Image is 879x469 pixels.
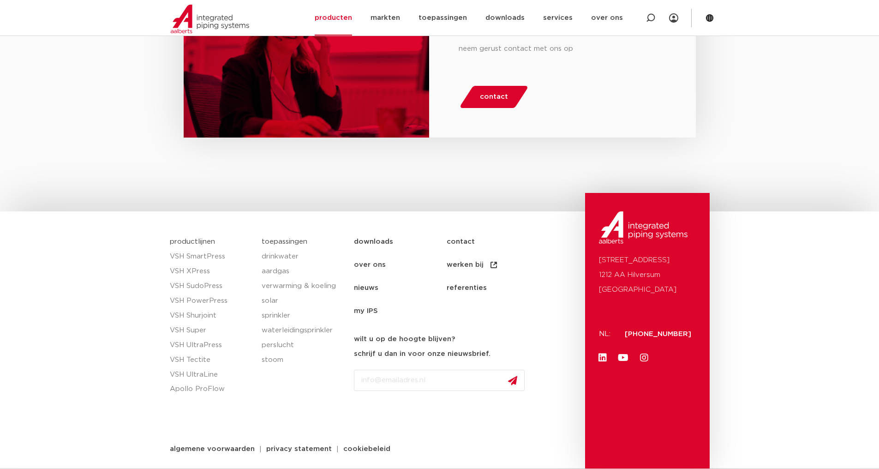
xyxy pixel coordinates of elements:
input: info@emailadres.nl [354,370,525,391]
p: NL: [599,327,614,342]
a: productlijnen [170,238,215,245]
a: VSH UltraPress [170,338,253,353]
a: VSH Shurjoint [170,308,253,323]
a: solar [262,294,345,308]
a: drinkwater [262,249,345,264]
p: neem gerust contact met ons op [459,42,666,56]
a: stoom [262,353,345,367]
a: VSH UltraLine [170,367,253,382]
a: Apollo ProFlow [170,382,253,397]
strong: wilt u op de hoogte blijven? [354,336,455,343]
a: VSH Tectite [170,353,253,367]
iframe: reCAPTCHA [354,398,494,434]
a: waterleidingsprinkler [262,323,345,338]
a: VSH SudoPress [170,279,253,294]
a: contact [459,86,529,108]
img: send.svg [508,376,517,385]
a: privacy statement [259,445,339,452]
a: werken bij [447,253,539,277]
a: nieuws [354,277,447,300]
span: privacy statement [266,445,332,452]
a: perslucht [262,338,345,353]
a: [PHONE_NUMBER] [625,331,691,337]
span: contact [480,90,508,104]
a: referenties [447,277,539,300]
a: VSH XPress [170,264,253,279]
nav: Menu [354,230,580,323]
a: aardgas [262,264,345,279]
strong: schrijf u dan in voor onze nieuwsbrief. [354,350,490,357]
a: downloads [354,230,447,253]
span: algemene voorwaarden [170,445,255,452]
a: my IPS [354,300,447,323]
a: VSH Super [170,323,253,338]
p: [STREET_ADDRESS] 1212 AA Hilversum [GEOGRAPHIC_DATA] [599,253,696,297]
span: cookiebeleid [343,445,390,452]
a: sprinkler [262,308,345,323]
a: over ons [354,253,447,277]
a: VSH SmartPress [170,249,253,264]
a: VSH PowerPress [170,294,253,308]
a: verwarming & koeling [262,279,345,294]
a: contact [447,230,539,253]
a: cookiebeleid [336,445,397,452]
a: toepassingen [262,238,307,245]
a: algemene voorwaarden [163,445,262,452]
